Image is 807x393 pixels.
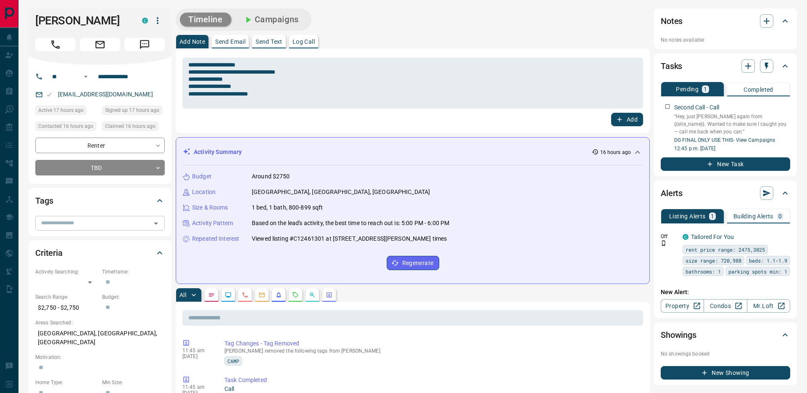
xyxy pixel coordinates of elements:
[704,299,747,313] a: Condos
[258,292,265,298] svg: Emails
[661,11,790,31] div: Notes
[674,103,719,112] p: Second Call - Call
[192,188,216,196] p: Location
[124,38,165,51] span: Message
[309,292,316,298] svg: Opportunities
[46,92,52,98] svg: Email Valid
[611,113,643,126] button: Add
[35,246,63,260] h2: Criteria
[275,292,282,298] svg: Listing Alerts
[661,157,790,171] button: New Task
[35,122,98,133] div: Tue Oct 14 2025
[102,293,165,301] p: Budget:
[225,292,232,298] svg: Lead Browsing Activity
[142,18,148,24] div: condos.ca
[192,203,228,212] p: Size & Rooms
[224,339,640,348] p: Tag Changes - Tag Removed
[105,122,156,130] span: Claimed 16 hours ago
[35,138,165,153] div: Renter
[224,376,640,385] p: Task Completed
[252,188,430,196] p: [GEOGRAPHIC_DATA], [GEOGRAPHIC_DATA], [GEOGRAPHIC_DATA]
[194,148,242,157] p: Activity Summary
[661,186,683,200] h2: Alerts
[674,137,775,143] a: DG FINAL ONLY USE THIS- View Campaigns
[252,172,290,181] p: Around $2750
[661,328,696,342] h2: Showings
[208,292,215,298] svg: Notes
[179,39,205,45] p: Add Note
[38,122,93,130] span: Contacted 16 hours ago
[661,350,790,358] p: No showings booked
[661,325,790,345] div: Showings
[661,183,790,203] div: Alerts
[661,299,704,313] a: Property
[102,379,165,386] p: Min Size:
[669,213,706,219] p: Listing Alerts
[35,106,98,117] div: Tue Oct 14 2025
[686,267,721,276] span: bathrooms: 1
[747,299,790,313] a: Mr.Loft
[600,149,631,156] p: 16 hours ago
[35,327,165,349] p: [GEOGRAPHIC_DATA], [GEOGRAPHIC_DATA], [GEOGRAPHIC_DATA]
[102,268,165,276] p: Timeframe:
[215,39,245,45] p: Send Email
[733,213,773,219] p: Building Alerts
[256,39,282,45] p: Send Text
[224,348,640,354] p: [PERSON_NAME] removed the following tags from [PERSON_NAME]
[35,160,165,175] div: TBD
[661,56,790,76] div: Tasks
[326,292,332,298] svg: Agent Actions
[235,13,307,27] button: Campaigns
[102,122,165,133] div: Tue Oct 14 2025
[35,353,165,361] p: Motivation:
[38,106,84,114] span: Active 17 hours ago
[182,348,212,353] p: 11:45 am
[35,191,165,211] div: Tags
[182,384,212,390] p: 11:45 am
[252,219,449,228] p: Based on the lead's activity, the best time to reach out is: 5:00 PM - 6:00 PM
[293,39,315,45] p: Log Call
[35,38,76,51] span: Call
[80,38,120,51] span: Email
[58,91,153,98] a: [EMAIL_ADDRESS][DOMAIN_NAME]
[676,86,699,92] p: Pending
[35,301,98,315] p: $2,750 - $2,750
[691,234,734,240] a: Tailored For You
[183,144,643,160] div: Activity Summary16 hours ago
[661,36,790,44] p: No notes available
[192,219,233,228] p: Activity Pattern
[661,240,667,246] svg: Push Notification Only
[105,106,159,114] span: Signed up 17 hours ago
[292,292,299,298] svg: Requests
[35,194,53,207] h2: Tags
[35,14,129,27] h1: [PERSON_NAME]
[35,243,165,263] div: Criteria
[387,256,439,270] button: Regenerate
[749,256,787,265] span: beds: 1.1-1.9
[180,13,231,27] button: Timeline
[661,288,790,297] p: New Alert:
[711,213,714,219] p: 1
[35,379,98,386] p: Home Type:
[661,14,683,28] h2: Notes
[686,245,765,254] span: rent price range: 2475,3025
[102,106,165,117] div: Tue Oct 14 2025
[35,268,98,276] p: Actively Searching:
[81,72,91,82] button: Open
[778,213,782,219] p: 0
[674,113,790,135] p: “Hey, just [PERSON_NAME] again from {{site_name}}. Wanted to make sure I caught you — call me bac...
[242,292,248,298] svg: Calls
[686,256,741,265] span: size range: 720,988
[252,203,323,212] p: 1 bed, 1 bath, 800-899 sqft
[252,234,447,243] p: Viewed listing #C12461301 at [STREET_ADDRESS][PERSON_NAME] times
[661,366,790,380] button: New Showing
[35,319,165,327] p: Areas Searched:
[179,292,186,298] p: All
[192,234,239,243] p: Repeated Interest
[728,267,787,276] span: parking spots min: 1
[704,86,707,92] p: 1
[227,357,239,365] span: CAMP
[683,234,688,240] div: condos.ca
[182,353,212,359] p: [DATE]
[661,233,678,240] p: Off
